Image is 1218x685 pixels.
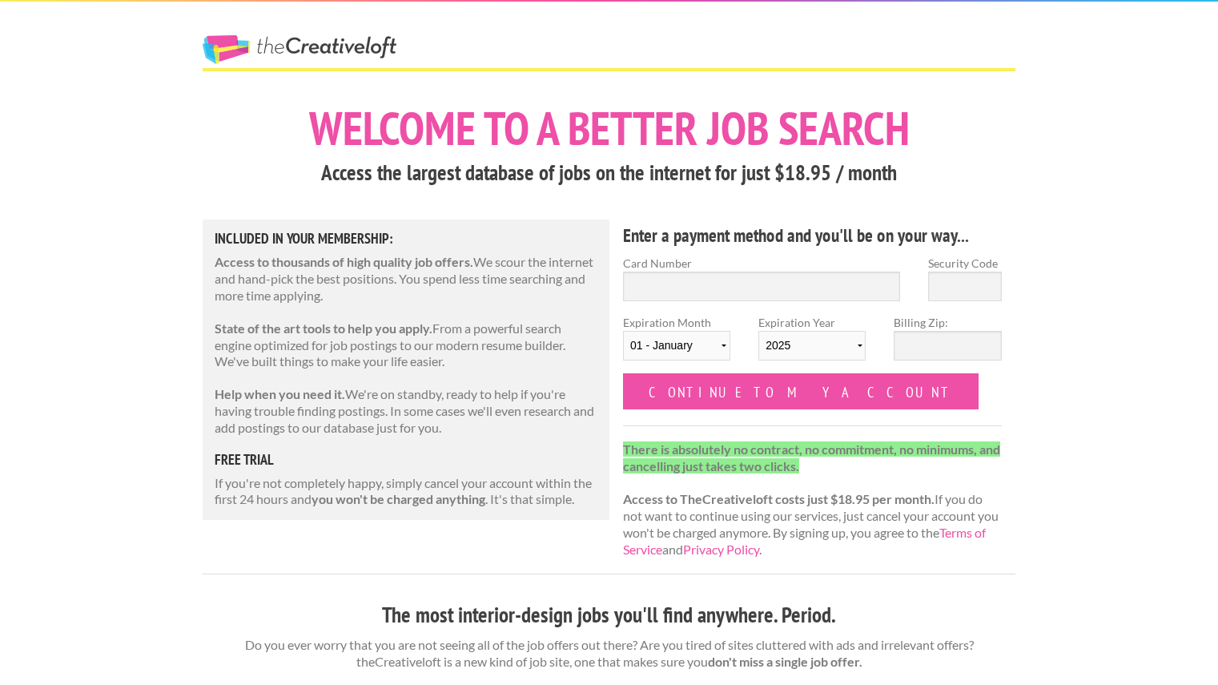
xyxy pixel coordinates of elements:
[215,320,432,336] strong: State of the art tools to help you apply.
[215,320,597,370] p: From a powerful search engine optimized for job postings to our modern resume builder. We've buil...
[623,314,730,373] label: Expiration Month
[215,475,597,509] p: If you're not completely happy, simply cancel your account within the first 24 hours and . It's t...
[215,386,597,436] p: We're on standby, ready to help if you're having trouble finding postings. In some cases we'll ev...
[623,331,730,361] select: Expiration Month
[758,331,866,361] select: Expiration Year
[894,314,1001,331] label: Billing Zip:
[215,453,597,467] h5: free trial
[623,491,935,506] strong: Access to TheCreativeloft costs just $18.95 per month.
[623,373,979,409] input: Continue to my account
[203,600,1015,631] h3: The most interior-design jobs you'll find anywhere. Period.
[203,158,1015,188] h3: Access the largest database of jobs on the internet for just $18.95 / month
[312,491,485,506] strong: you won't be charged anything
[215,232,597,246] h5: Included in Your Membership:
[758,314,866,373] label: Expiration Year
[203,35,396,64] a: The Creative Loft
[623,441,1000,473] strong: There is absolutely no contract, no commitment, no minimums, and cancelling just takes two clicks.
[623,255,900,272] label: Card Number
[203,105,1015,151] h1: Welcome to a better job search
[623,525,986,557] a: Terms of Service
[215,386,345,401] strong: Help when you need it.
[215,254,473,269] strong: Access to thousands of high quality job offers.
[623,223,1002,248] h4: Enter a payment method and you'll be on your way...
[683,542,759,557] a: Privacy Policy
[623,441,1002,558] p: If you do not want to continue using our services, just cancel your account you won't be charged ...
[708,654,862,669] strong: don't miss a single job offer.
[928,255,1002,272] label: Security Code
[215,254,597,304] p: We scour the internet and hand-pick the best positions. You spend less time searching and more ti...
